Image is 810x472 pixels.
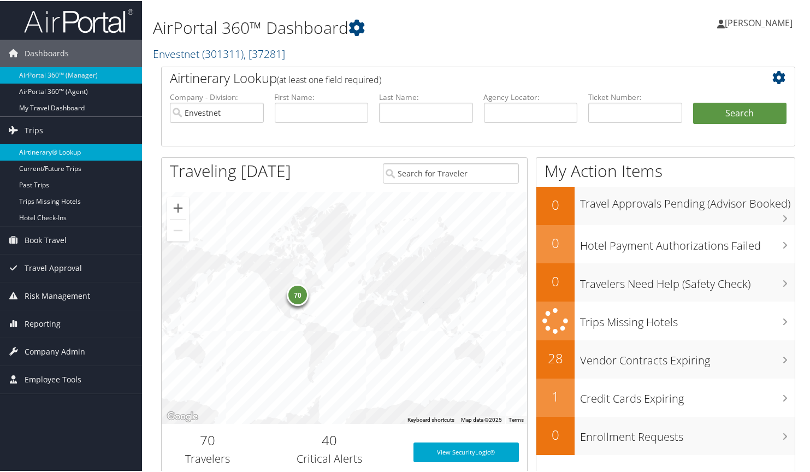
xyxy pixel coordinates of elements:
input: Search for Traveler [383,162,519,182]
span: Travel Approval [25,253,82,281]
span: Trips [25,116,43,143]
button: Search [693,102,787,123]
label: Last Name: [379,91,473,102]
button: Keyboard shortcuts [407,415,454,423]
span: Employee Tools [25,365,81,392]
label: First Name: [275,91,369,102]
h3: Vendor Contracts Expiring [580,346,795,367]
a: 0Travel Approvals Pending (Advisor Booked) [536,186,795,224]
h3: Enrollment Requests [580,423,795,444]
a: [PERSON_NAME] [717,5,803,38]
h2: 0 [536,233,575,251]
a: Open this area in Google Maps (opens a new window) [164,409,200,423]
h2: Airtinerary Lookup [170,68,734,86]
h1: Traveling [DATE] [170,158,291,181]
a: View SecurityLogic® [413,441,519,461]
div: 70 [287,283,309,305]
h2: 0 [536,271,575,290]
h1: My Action Items [536,158,795,181]
span: [PERSON_NAME] [725,16,793,28]
h2: 0 [536,424,575,443]
a: 28Vendor Contracts Expiring [536,339,795,377]
h2: 0 [536,194,575,213]
h2: 70 [170,430,245,449]
span: Book Travel [25,226,67,253]
span: Risk Management [25,281,90,309]
h3: Trips Missing Hotels [580,308,795,329]
h3: Travel Approvals Pending (Advisor Booked) [580,190,795,210]
span: ( 301311 ) [202,45,244,60]
h3: Travelers Need Help (Safety Check) [580,270,795,291]
a: Trips Missing Hotels [536,300,795,339]
span: Dashboards [25,39,69,66]
a: 0Travelers Need Help (Safety Check) [536,262,795,300]
span: Reporting [25,309,61,337]
h3: Hotel Payment Authorizations Failed [580,232,795,252]
a: 0Enrollment Requests [536,416,795,454]
label: Ticket Number: [588,91,682,102]
img: airportal-logo.png [24,7,133,33]
label: Agency Locator: [484,91,578,102]
h3: Credit Cards Expiring [580,385,795,405]
a: 0Hotel Payment Authorizations Failed [536,224,795,262]
span: Map data ©2025 [461,416,502,422]
span: Company Admin [25,337,85,364]
a: Envestnet [153,45,285,60]
label: Company - Division: [170,91,264,102]
h1: AirPortal 360™ Dashboard [153,15,587,38]
a: Terms (opens in new tab) [509,416,524,422]
a: 1Credit Cards Expiring [536,377,795,416]
h3: Travelers [170,450,245,465]
h2: 40 [261,430,397,449]
span: , [ 37281 ] [244,45,285,60]
span: (at least one field required) [277,73,381,85]
button: Zoom out [167,219,189,240]
h2: 28 [536,348,575,367]
button: Zoom in [167,196,189,218]
h3: Critical Alerts [261,450,397,465]
img: Google [164,409,200,423]
h2: 1 [536,386,575,405]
